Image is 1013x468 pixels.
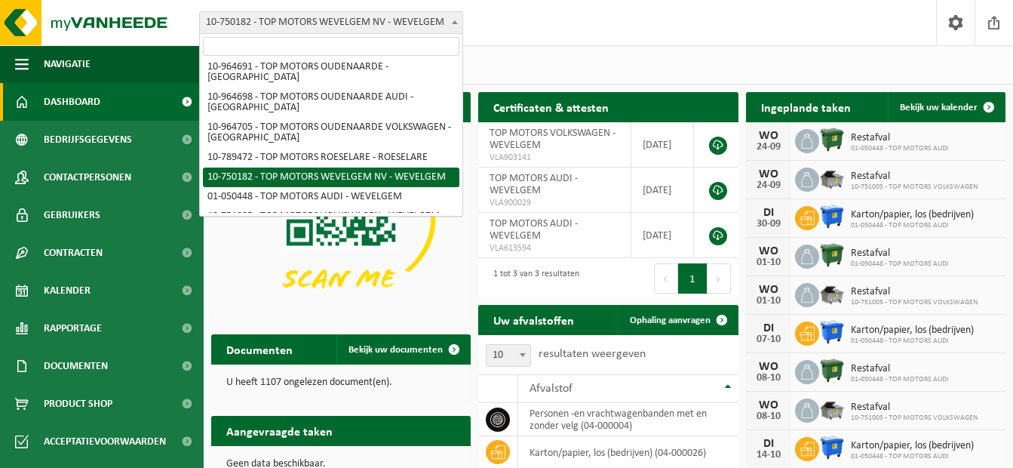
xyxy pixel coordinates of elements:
span: Contracten [44,234,103,272]
div: 01-10 [754,257,784,268]
div: WO [754,399,784,411]
h2: Ingeplande taken [746,92,866,122]
td: [DATE] [631,122,694,168]
div: DI [754,207,784,219]
span: Restafval [851,286,978,298]
img: WB-5000-GAL-GY-01 [819,396,845,422]
li: 10-751005 - TOP MOTORS VOLKSWAGEN - WEVELGEM [203,207,459,226]
h2: Uw afvalstoffen [478,305,589,334]
label: resultaten weergeven [539,348,646,360]
span: Restafval [851,363,949,375]
img: WB-5000-GAL-GY-01 [819,281,845,306]
div: WO [754,245,784,257]
span: Restafval [851,248,949,260]
div: 14-10 [754,450,784,460]
span: 10-751005 - TOP MOTORS VOLKSWAGEN [851,298,978,307]
div: 01-10 [754,296,784,306]
span: 10-751005 - TOP MOTORS VOLKSWAGEN [851,183,978,192]
span: 10 [487,345,530,366]
img: WB-5000-GAL-GY-01 [819,165,845,191]
a: Bekijk uw documenten [336,334,469,365]
li: 10-964698 - TOP MOTORS OUDENAARDE AUDI - [GEOGRAPHIC_DATA] [203,88,459,118]
img: WB-1100-HPE-GN-01 [819,127,845,152]
div: 08-10 [754,411,784,422]
span: VLA900029 [490,197,619,209]
span: TOP MOTORS AUDI - WEVELGEM [490,218,578,242]
span: 10-750182 - TOP MOTORS WEVELGEM NV - WEVELGEM [200,12,462,33]
h2: Documenten [211,334,308,364]
span: Bekijk uw documenten [348,345,443,355]
a: Bekijk uw kalender [888,92,1004,122]
img: WB-1100-HPE-BE-01 [819,204,845,229]
div: WO [754,361,784,373]
span: 01-050448 - TOP MOTORS AUDI [851,144,949,153]
span: 01-050448 - TOP MOTORS AUDI [851,221,974,230]
span: Karton/papier, los (bedrijven) [851,440,974,452]
div: 24-09 [754,180,784,191]
li: 10-964691 - TOP MOTORS OUDENAARDE - [GEOGRAPHIC_DATA] [203,57,459,88]
td: personen -en vrachtwagenbanden met en zonder velg (04-000004) [518,403,738,436]
span: Ophaling aanvragen [630,316,711,325]
a: Ophaling aanvragen [618,305,737,335]
span: VLA903141 [490,152,619,164]
span: Dashboard [44,83,100,121]
div: WO [754,130,784,142]
button: 1 [678,263,708,294]
span: 10-750182 - TOP MOTORS WEVELGEM NV - WEVELGEM [199,11,463,34]
span: Restafval [851,132,949,144]
li: 01-050448 - TOP MOTORS AUDI - WEVELGEM [203,187,459,207]
span: 10-751005 - TOP MOTORS VOLKSWAGEN [851,414,978,423]
img: WB-1100-HPE-BE-01 [819,319,845,345]
span: Restafval [851,402,978,414]
td: [DATE] [631,168,694,213]
td: [DATE] [631,213,694,258]
button: Previous [654,263,678,294]
img: WB-1100-HPE-GN-01 [819,358,845,383]
div: WO [754,284,784,296]
span: Kalender [44,272,91,309]
div: DI [754,322,784,334]
div: 30-09 [754,219,784,229]
div: WO [754,168,784,180]
span: VLA613594 [490,242,619,254]
span: Documenten [44,347,108,385]
h2: Certificaten & attesten [478,92,624,122]
div: 07-10 [754,334,784,345]
span: Navigatie [44,45,91,83]
span: 01-050448 - TOP MOTORS AUDI [851,337,974,346]
img: WB-1100-HPE-BE-01 [819,435,845,460]
span: Gebruikers [44,196,100,234]
div: DI [754,438,784,450]
li: 10-789472 - TOP MOTORS ROESELARE - ROESELARE [203,148,459,168]
img: Download de VHEPlus App [211,122,471,317]
span: Contactpersonen [44,159,131,196]
span: Product Shop [44,385,112,423]
h2: Aangevraagde taken [211,416,348,445]
span: Acceptatievoorwaarden [44,423,166,460]
span: 01-050448 - TOP MOTORS AUDI [851,375,949,384]
span: Bedrijfsgegevens [44,121,132,159]
div: 24-09 [754,142,784,152]
span: Karton/papier, los (bedrijven) [851,209,974,221]
span: Bekijk uw kalender [900,103,978,112]
span: Rapportage [44,309,102,347]
span: Afvalstof [530,383,572,395]
li: 10-750182 - TOP MOTORS WEVELGEM NV - WEVELGEM [203,168,459,187]
span: 10 [486,344,531,367]
span: 01-050448 - TOP MOTORS AUDI [851,452,974,461]
span: Restafval [851,171,978,183]
span: TOP MOTORS VOLKSWAGEN - WEVELGEM [490,128,615,151]
span: Karton/papier, los (bedrijven) [851,325,974,337]
p: U heeft 1107 ongelezen document(en). [226,377,456,388]
li: 10-964705 - TOP MOTORS OUDENAARDE VOLKSWAGEN - [GEOGRAPHIC_DATA] [203,118,459,148]
div: 08-10 [754,373,784,383]
img: WB-1100-HPE-GN-01 [819,242,845,268]
span: TOP MOTORS AUDI - WEVELGEM [490,173,578,196]
div: 1 tot 3 van 3 resultaten [486,262,579,295]
span: 01-050448 - TOP MOTORS AUDI [851,260,949,269]
button: Next [708,263,731,294]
